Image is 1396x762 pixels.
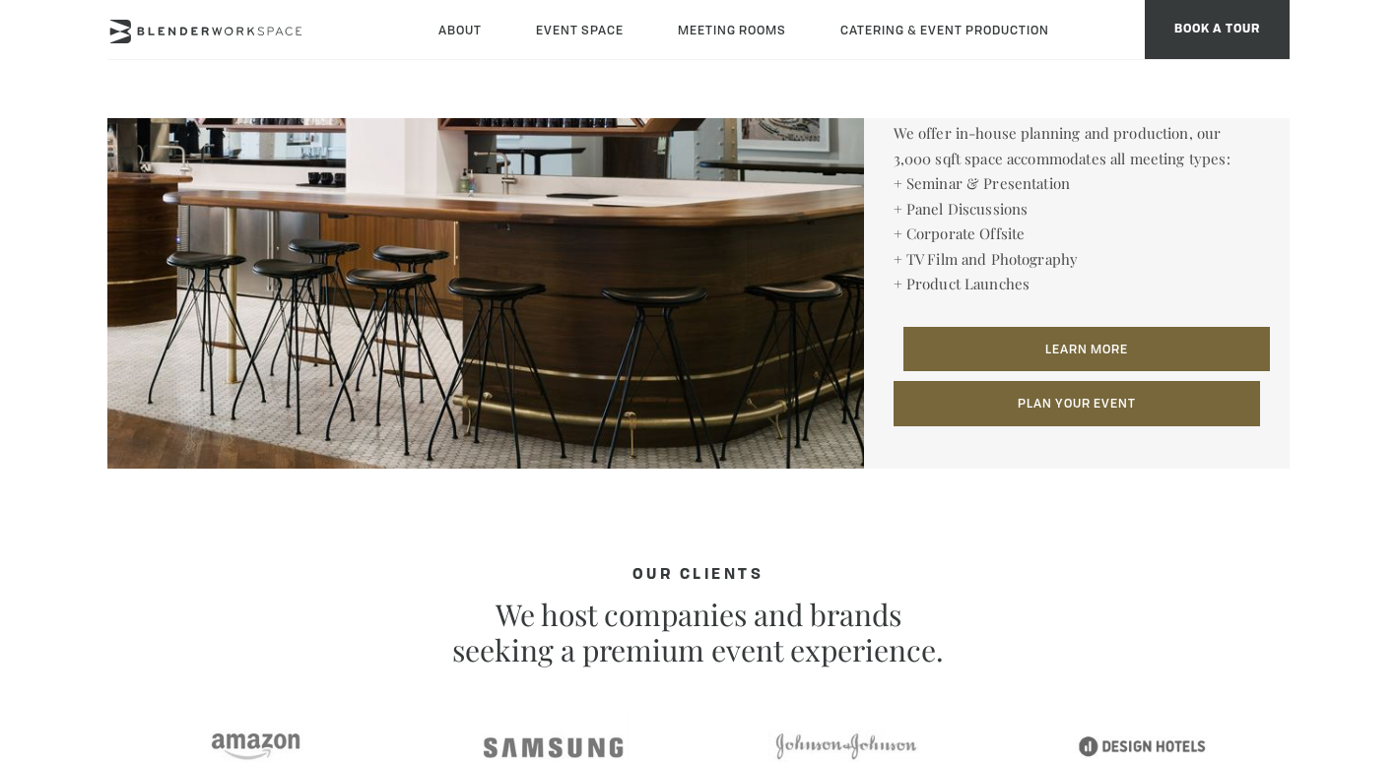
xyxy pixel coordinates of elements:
[1041,510,1396,762] iframe: Chat Widget
[206,597,1191,667] p: We host companies and brands seeking a premium event experience.
[206,567,1191,585] h4: OUR CLIENTS
[894,121,1260,297] p: We offer in-house planning and production, our 3,000 sqft space accommodates all meeting types: +...
[903,327,1270,372] a: Learn More
[894,381,1260,426] button: Plan Your Event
